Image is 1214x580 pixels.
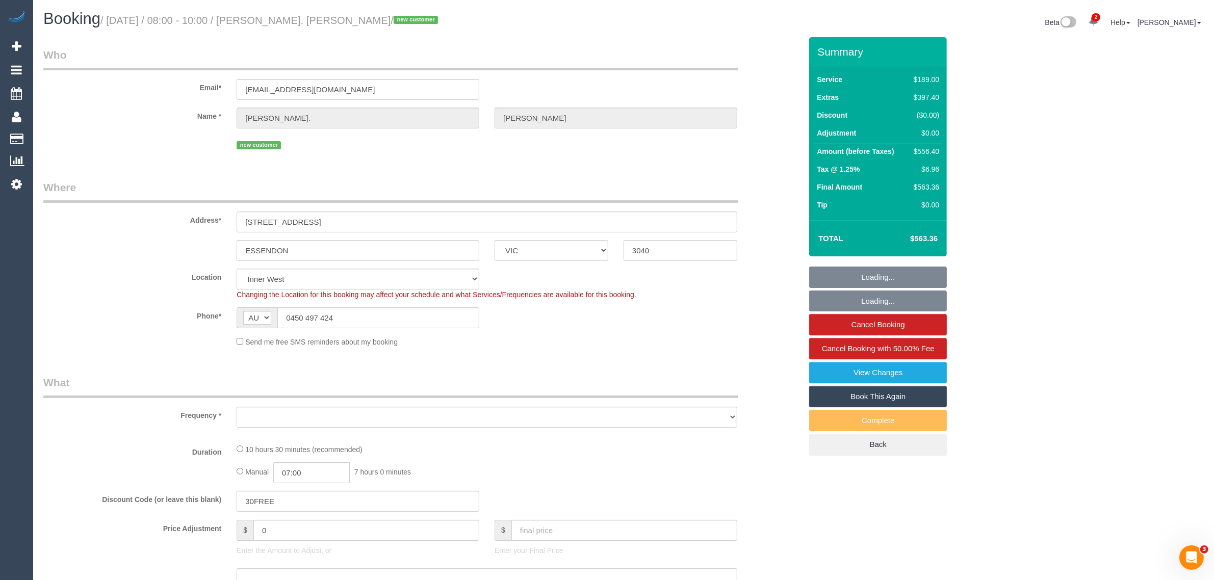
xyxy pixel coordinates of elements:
[394,16,438,24] span: new customer
[511,520,737,541] input: final price
[36,307,229,321] label: Phone*
[245,338,398,346] span: Send me free SMS reminders about my booking
[237,141,281,149] span: new customer
[817,200,828,210] label: Tip
[43,10,100,28] span: Booking
[817,128,856,138] label: Adjustment
[817,74,842,85] label: Service
[354,468,411,476] span: 7 hours 0 minutes
[1083,10,1103,33] a: 2
[245,445,363,454] span: 10 hours 30 minutes (recommended)
[809,314,947,335] a: Cancel Booking
[809,362,947,383] a: View Changes
[809,386,947,407] a: Book This Again
[822,344,935,353] span: Cancel Booking with 50.00% Fee
[495,108,737,128] input: Last Name*
[495,545,737,556] p: Enter your Final Price
[237,545,479,556] p: Enter the Amount to Adjust, or
[36,269,229,282] label: Location
[910,110,939,120] div: ($0.00)
[817,110,847,120] label: Discount
[237,240,479,261] input: Suburb*
[391,15,441,26] span: /
[910,182,939,192] div: $563.36
[1179,545,1204,570] iframe: Intercom live chat
[36,108,229,121] label: Name *
[43,375,738,398] legend: What
[910,200,939,210] div: $0.00
[36,212,229,225] label: Address*
[817,164,860,174] label: Tax @ 1.25%
[910,92,939,102] div: $397.40
[277,307,479,328] input: Phone*
[237,520,253,541] span: $
[1045,18,1077,27] a: Beta
[817,146,894,156] label: Amount (before Taxes)
[817,92,839,102] label: Extras
[36,491,229,505] label: Discount Code (or leave this blank)
[910,146,939,156] div: $556.40
[43,47,738,70] legend: Who
[36,407,229,420] label: Frequency *
[237,108,479,128] input: First Name*
[6,10,27,24] img: Automaid Logo
[36,443,229,457] label: Duration
[36,79,229,93] label: Email*
[43,180,738,203] legend: Where
[910,74,939,85] div: $189.00
[495,520,511,541] span: $
[1110,18,1130,27] a: Help
[237,291,636,299] span: Changing the Location for this booking may affect your schedule and what Services/Frequencies are...
[1060,16,1076,30] img: New interface
[817,46,942,58] h3: Summary
[1200,545,1208,553] span: 3
[237,79,479,100] input: Email*
[809,338,947,359] a: Cancel Booking with 50.00% Fee
[880,234,938,243] h4: $563.36
[910,164,939,174] div: $6.96
[817,182,862,192] label: Final Amount
[100,15,441,26] small: / [DATE] / 08:00 - 10:00 / [PERSON_NAME]. [PERSON_NAME]
[1138,18,1201,27] a: [PERSON_NAME]
[624,240,737,261] input: Post Code*
[818,234,843,243] strong: Total
[809,434,947,455] a: Back
[245,468,269,476] span: Manual
[910,128,939,138] div: $0.00
[36,520,229,534] label: Price Adjustment
[1092,13,1100,21] span: 2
